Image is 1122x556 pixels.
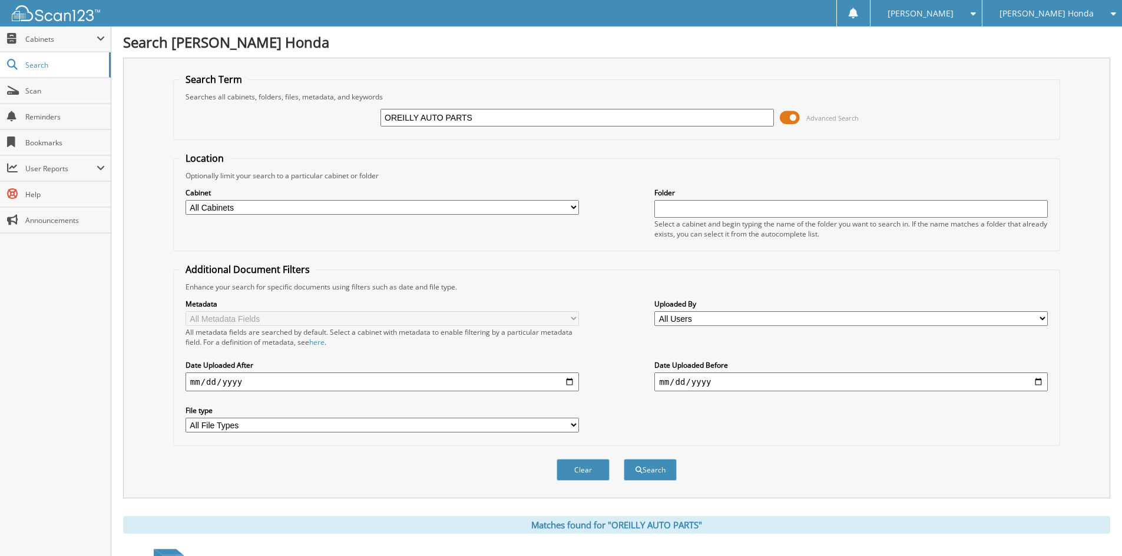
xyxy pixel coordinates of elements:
legend: Additional Document Filters [180,263,316,276]
input: end [654,372,1048,391]
input: start [186,372,579,391]
label: File type [186,405,579,415]
img: scan123-logo-white.svg [12,5,100,21]
legend: Search Term [180,73,248,86]
legend: Location [180,152,230,165]
span: Advanced Search [806,114,859,122]
label: Cabinet [186,188,579,198]
div: Searches all cabinets, folders, files, metadata, and keywords [180,92,1054,102]
span: [PERSON_NAME] Honda [999,10,1094,17]
div: All metadata fields are searched by default. Select a cabinet with metadata to enable filtering b... [186,327,579,347]
span: Cabinets [25,34,97,44]
div: Matches found for "OREILLY AUTO PARTS" [123,516,1110,534]
span: Scan [25,86,105,96]
div: Enhance your search for specific documents using filters such as date and file type. [180,282,1054,292]
label: Date Uploaded Before [654,360,1048,370]
label: Metadata [186,299,579,309]
label: Uploaded By [654,299,1048,309]
span: Announcements [25,215,105,225]
label: Folder [654,188,1048,198]
span: Reminders [25,112,105,122]
span: Search [25,60,103,70]
button: Clear [557,459,610,481]
a: here [309,337,325,347]
div: Optionally limit your search to a particular cabinet or folder [180,171,1054,181]
span: [PERSON_NAME] [888,10,954,17]
span: Help [25,189,105,199]
span: User Reports [25,164,97,174]
span: Bookmarks [25,138,105,148]
h1: Search [PERSON_NAME] Honda [123,32,1110,52]
label: Date Uploaded After [186,360,579,370]
button: Search [624,459,677,481]
div: Select a cabinet and begin typing the name of the folder you want to search in. If the name match... [654,219,1048,239]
